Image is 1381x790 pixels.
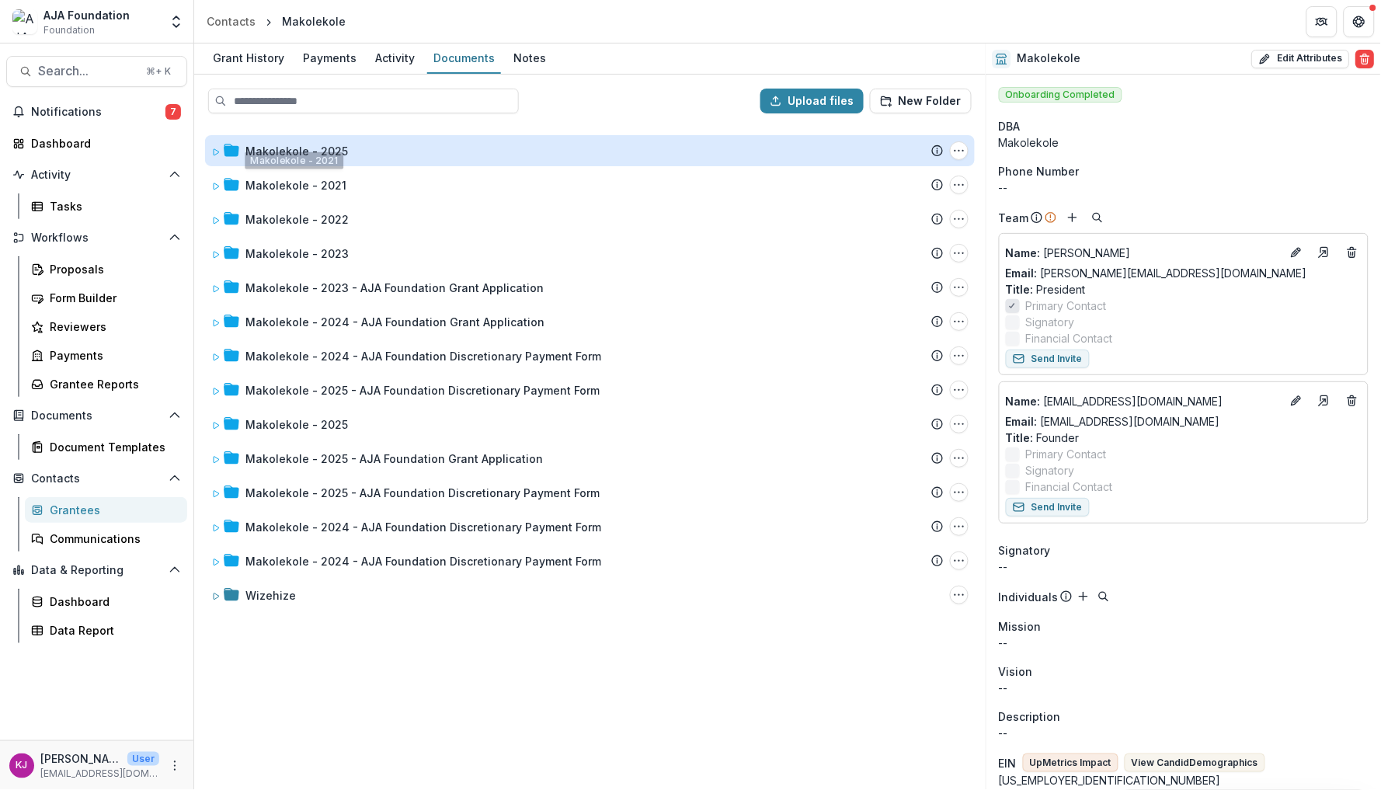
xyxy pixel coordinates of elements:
[50,593,175,610] div: Dashboard
[1006,393,1281,409] a: Name: [EMAIL_ADDRESS][DOMAIN_NAME]
[6,56,187,87] button: Search...
[31,472,162,485] span: Contacts
[999,542,1051,559] span: Signatory
[950,483,969,502] button: Makolekole - 2025 - AJA Foundation Discretionary Payment Form Options
[50,531,175,547] div: Communications
[427,44,501,74] a: Documents
[200,10,262,33] a: Contacts
[205,169,975,200] div: Makolekole - 2021Makolekole - 2021 Options
[369,47,421,69] div: Activity
[205,238,975,269] div: Makolekole - 2023Makolekole - 2023 Options
[25,285,187,311] a: Form Builder
[205,204,975,235] div: Makolekole - 2022Makolekole - 2022 Options
[1252,50,1350,68] button: Edit Attributes
[1006,281,1362,298] p: President
[1006,413,1220,430] a: Email: [EMAIL_ADDRESS][DOMAIN_NAME]
[50,376,175,392] div: Grantee Reports
[1006,266,1038,280] span: Email:
[31,409,162,423] span: Documents
[6,466,187,491] button: Open Contacts
[999,134,1369,151] div: Makolekole
[1287,392,1306,410] button: Edit
[207,44,290,74] a: Grant History
[999,680,1369,696] p: --
[50,439,175,455] div: Document Templates
[245,245,349,262] div: Makolekole - 2023
[205,135,975,166] div: Makolekole - 2025Makolekole - 2025 Options
[205,340,975,371] div: Makolekole - 2024 - AJA Foundation Discretionary Payment FormMakolekole - 2024 - AJA Foundation D...
[205,409,975,440] div: Makolekole - 2025Makolekole - 2025 Options
[6,403,187,428] button: Open Documents
[43,23,95,37] span: Foundation
[31,231,162,245] span: Workflows
[50,318,175,335] div: Reviewers
[1088,208,1107,227] button: Search
[127,752,159,766] p: User
[1006,395,1041,408] span: Name :
[25,589,187,614] a: Dashboard
[999,635,1369,651] p: --
[1026,462,1075,479] span: Signatory
[1023,753,1118,772] button: UpMetrics Impact
[12,9,37,34] img: AJA Foundation
[999,559,1369,575] div: --
[245,143,348,159] div: Makolekole - 2025
[6,99,187,124] button: Notifications7
[205,545,975,576] div: Makolekole - 2024 - AJA Foundation Discretionary Payment FormMakolekole - 2024 - AJA Foundation D...
[427,47,501,69] div: Documents
[1063,208,1082,227] button: Add
[1006,393,1281,409] p: [EMAIL_ADDRESS][DOMAIN_NAME]
[245,348,601,364] div: Makolekole - 2024 - AJA Foundation Discretionary Payment Form
[1006,245,1281,261] p: [PERSON_NAME]
[143,63,174,80] div: ⌘ + K
[165,6,187,37] button: Open entity switcher
[999,87,1122,103] span: Onboarding Completed
[1006,265,1307,281] a: Email: [PERSON_NAME][EMAIL_ADDRESS][DOMAIN_NAME]
[950,381,969,399] button: Makolekole - 2025 - AJA Foundation Discretionary Payment Form Options
[999,210,1029,226] p: Team
[950,552,969,570] button: Makolekole - 2024 - AJA Foundation Discretionary Payment Form Options
[1356,50,1375,68] button: Delete
[999,118,1021,134] span: DBA
[1312,240,1337,265] a: Go to contact
[1344,6,1375,37] button: Get Help
[50,290,175,306] div: Form Builder
[205,511,975,542] div: Makolekole - 2024 - AJA Foundation Discretionary Payment FormMakolekole - 2024 - AJA Foundation D...
[1074,587,1093,606] button: Add
[205,477,975,508] div: Makolekole - 2025 - AJA Foundation Discretionary Payment FormMakolekole - 2025 - AJA Foundation D...
[205,443,975,474] div: Makolekole - 2025 - AJA Foundation Grant ApplicationMakolekole - 2025 - AJA Foundation Grant Appl...
[25,497,187,523] a: Grantees
[1312,388,1337,413] a: Go to contact
[1026,298,1107,314] span: Primary Contact
[1026,330,1113,346] span: Financial Contact
[6,225,187,250] button: Open Workflows
[200,10,352,33] nav: breadcrumb
[950,244,969,263] button: Makolekole - 2023 Options
[205,272,975,303] div: Makolekole - 2023 - AJA Foundation Grant ApplicationMakolekole - 2023 - AJA Foundation Grant Appl...
[1026,446,1107,462] span: Primary Contact
[950,141,969,160] button: Makolekole - 2025 Options
[1006,431,1034,444] span: Title :
[369,44,421,74] a: Activity
[950,517,969,536] button: Makolekole - 2024 - AJA Foundation Discretionary Payment Form Options
[25,371,187,397] a: Grantee Reports
[25,618,187,643] a: Data Report
[1006,498,1090,517] button: Send Invite
[25,193,187,219] a: Tasks
[245,519,601,535] div: Makolekole - 2024 - AJA Foundation Discretionary Payment Form
[50,502,175,518] div: Grantees
[1343,243,1362,262] button: Deletes
[205,374,975,405] div: Makolekole - 2025 - AJA Foundation Discretionary Payment FormMakolekole - 2025 - AJA Foundation D...
[207,47,290,69] div: Grant History
[43,7,130,23] div: AJA Foundation
[245,382,600,398] div: Makolekole - 2025 - AJA Foundation Discretionary Payment Form
[40,750,121,767] p: [PERSON_NAME]
[207,13,256,30] div: Contacts
[950,278,969,297] button: Makolekole - 2023 - AJA Foundation Grant Application Options
[1006,245,1281,261] a: Name: [PERSON_NAME]
[245,485,600,501] div: Makolekole - 2025 - AJA Foundation Discretionary Payment Form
